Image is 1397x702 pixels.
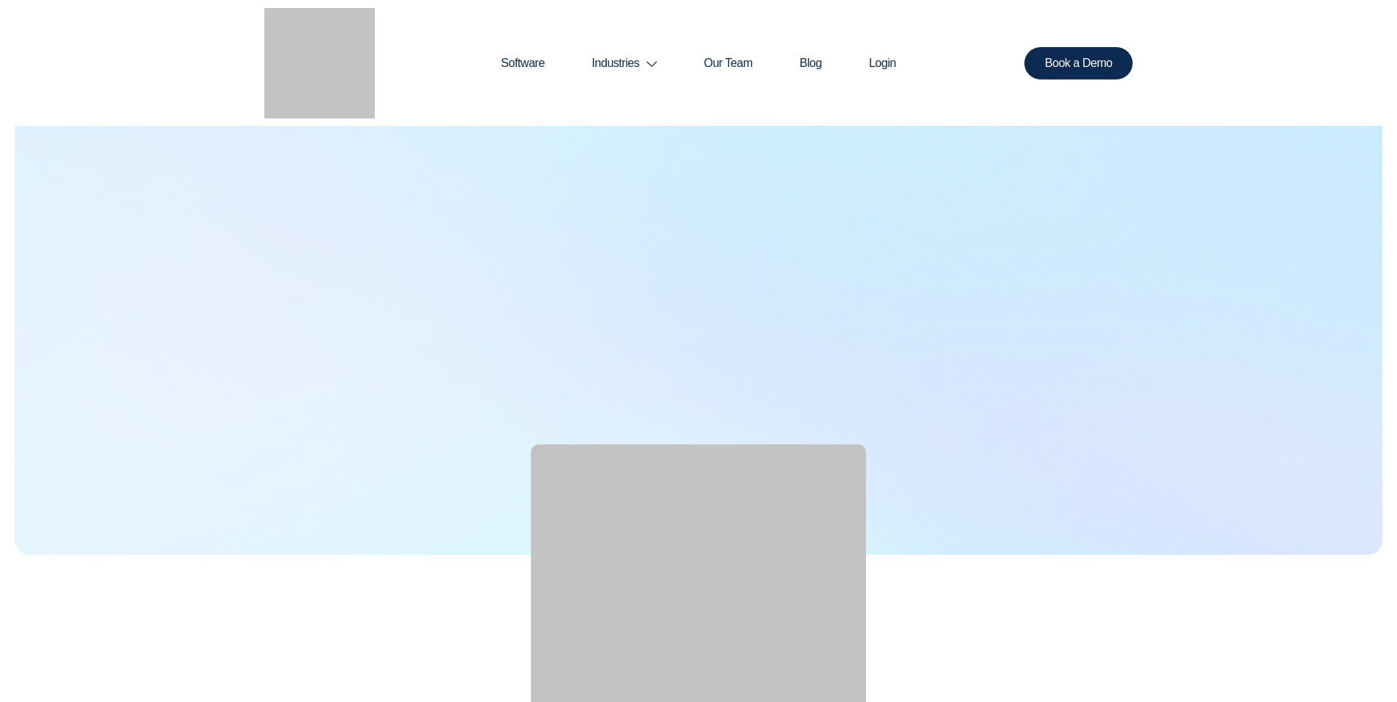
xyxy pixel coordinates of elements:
[569,28,680,99] a: Industries
[1045,57,1113,69] span: Book a Demo
[845,28,920,99] a: Login
[477,28,568,99] a: Software
[776,28,845,99] a: Blog
[1024,47,1133,79] a: Book a Demo
[680,28,776,99] a: Our Team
